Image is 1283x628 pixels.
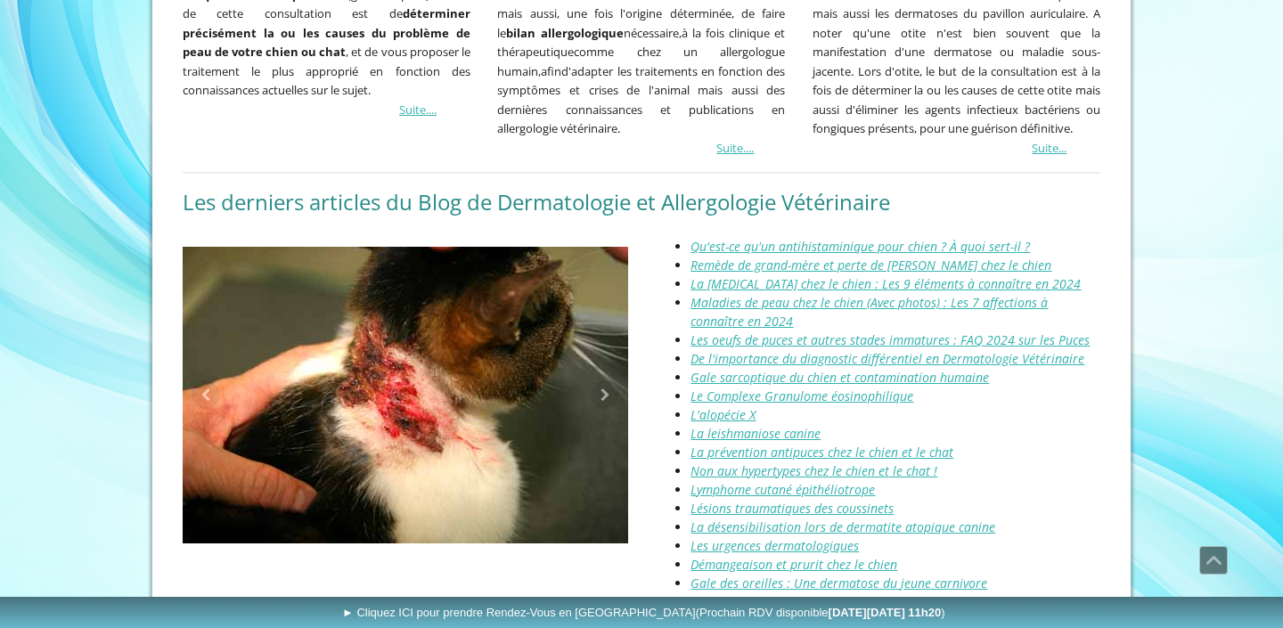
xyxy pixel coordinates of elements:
[691,387,913,404] a: Le Complexe Granulome éosinophilique
[497,63,785,137] span: d'adapter les traitements en fonction des symptômes et crises de l'animal mais aussi des dernière...
[691,518,995,535] a: La désensibilisation lors de dermatite atopique canine
[691,275,1081,292] a: La [MEDICAL_DATA] chez le chien : Les 9 éléments à connaître en 2024
[1032,140,1066,156] a: Suite...
[829,606,942,619] b: [DATE][DATE] 11h20
[691,406,756,423] a: L'alopécie X
[691,369,989,386] a: Gale sarcoptique du chien et contamination humaine
[1199,546,1228,575] a: Défiler vers le haut
[691,238,1030,255] a: Qu'est-ce qu'un antihistaminique pour chien ? À quoi sert-il ?
[691,537,859,554] a: Les urgences dermatologiques
[691,331,1090,348] a: Les oeufs de puces et autres stades immatures : FAQ 2024 sur les Puces
[497,44,785,79] span: comme chez un allergologue humain,
[716,140,754,156] a: Suite....
[691,444,953,461] a: La prévention antipuces chez le chien et le chat
[691,593,854,610] a: Quelques rappels importants
[691,462,937,479] a: Non aux hypertypes chez le chien et le chat !
[1200,547,1227,574] span: Défiler vers le haut
[541,63,561,79] span: afin
[691,257,1051,273] a: Remède de grand-mère et perte de [PERSON_NAME] chez le chien
[342,606,945,619] span: ► Cliquez ICI pour prendre Rendez-Vous en [GEOGRAPHIC_DATA]
[183,189,1100,216] h2: Les derniers articles du Blog de Dermatologie et Allergologie Vétérinaire
[691,294,1048,330] a: Maladies de peau chez le chien (Avec photos) : Les 7 affections à connaître en 2024
[691,425,821,442] a: La leishmaniose canine
[691,481,875,498] a: Lymphome cutané épithéliotrope
[691,556,897,573] a: Démangeaison et prurit chez le chien
[506,25,623,41] strong: bilan allergologique
[691,350,1084,367] a: De l'importance du diagnostic différentiel en Dermatologie Vétérinaire
[691,575,987,591] a: Gale des oreilles : Une dermatose du jeune carnivore
[399,102,437,118] a: Suite....
[696,606,945,619] span: (Prochain RDV disponible )
[183,5,470,60] strong: déterminer précisément la ou les causes du problème de peau de votre chien ou chat
[691,500,894,517] a: Lésions traumatiques des coussinets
